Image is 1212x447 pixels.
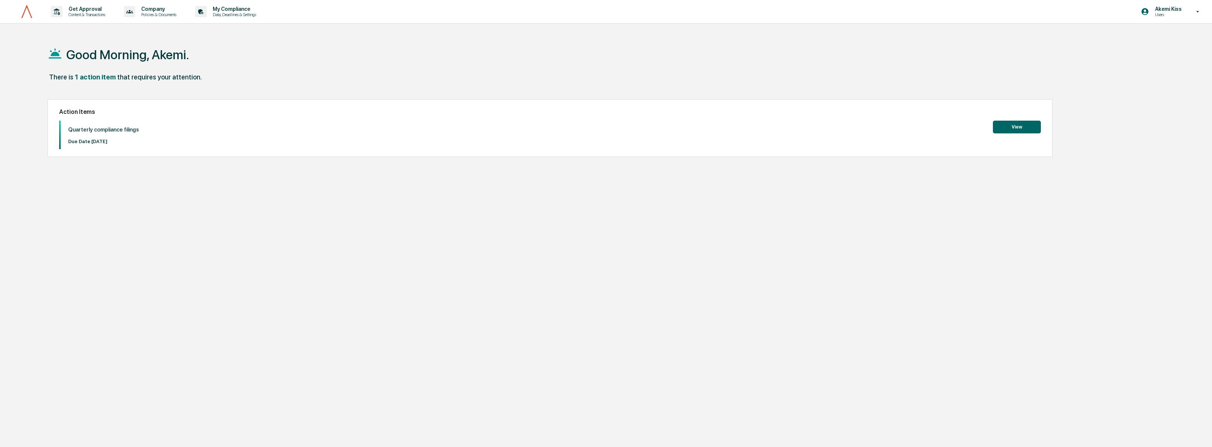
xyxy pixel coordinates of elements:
[135,12,180,17] p: Policies & Documents
[1149,6,1185,12] p: Akemi Kiss
[63,6,109,12] p: Get Approval
[68,139,139,144] p: Due Date: [DATE]
[993,121,1041,133] button: View
[66,47,189,62] h1: Good Morning, Akemi.
[75,73,116,81] div: 1 action item
[59,108,1041,115] h2: Action Items
[207,12,260,17] p: Data, Deadlines & Settings
[135,6,180,12] p: Company
[68,126,139,133] p: Quarterly compliance filings
[117,73,202,81] div: that requires your attention.
[207,6,260,12] p: My Compliance
[63,12,109,17] p: Content & Transactions
[993,123,1041,130] a: View
[18,4,36,19] img: logo
[49,73,73,81] div: There is
[1149,12,1185,17] p: Users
